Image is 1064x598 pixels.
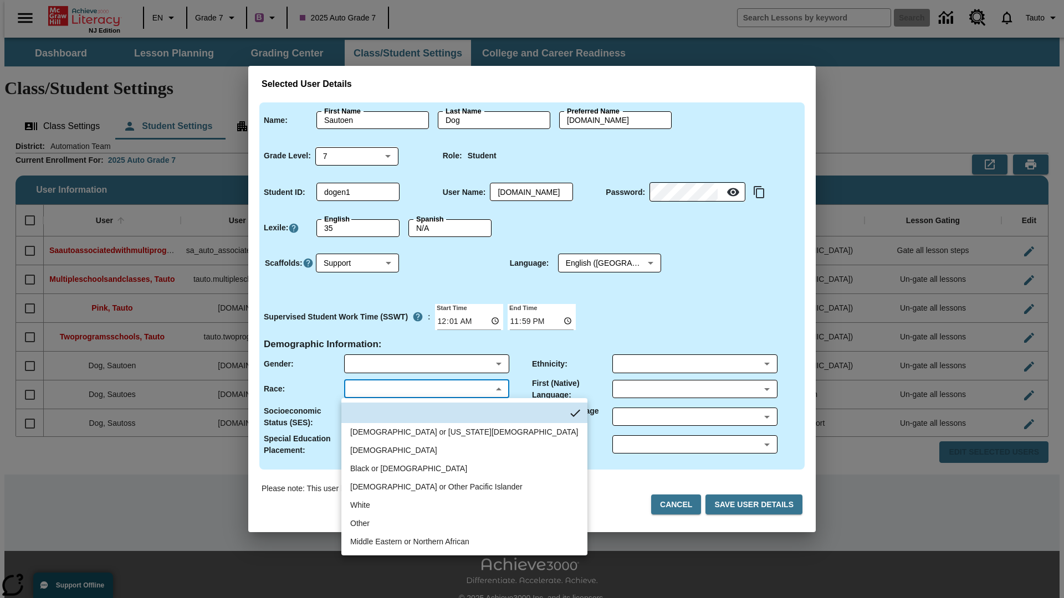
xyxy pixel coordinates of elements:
[350,499,370,511] div: White
[341,423,587,441] li: American Indian or Alaska Native
[341,478,587,496] li: Native Hawaiian or Other Pacific Islander
[341,533,587,551] li: Middle Eastern or Northern African
[350,426,579,438] div: American Indian or Alaska Native
[350,536,469,548] div: Middle Eastern or Northern African
[341,441,587,460] li: Asian
[350,518,370,529] div: Other
[341,496,587,514] li: White
[341,460,587,478] li: Black or African American
[341,514,587,533] li: Other
[350,463,467,475] div: Black or African American
[350,445,437,456] div: Asian
[350,481,523,493] div: Native Hawaiian or Other Pacific Islander
[341,403,587,423] li: No Item Selected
